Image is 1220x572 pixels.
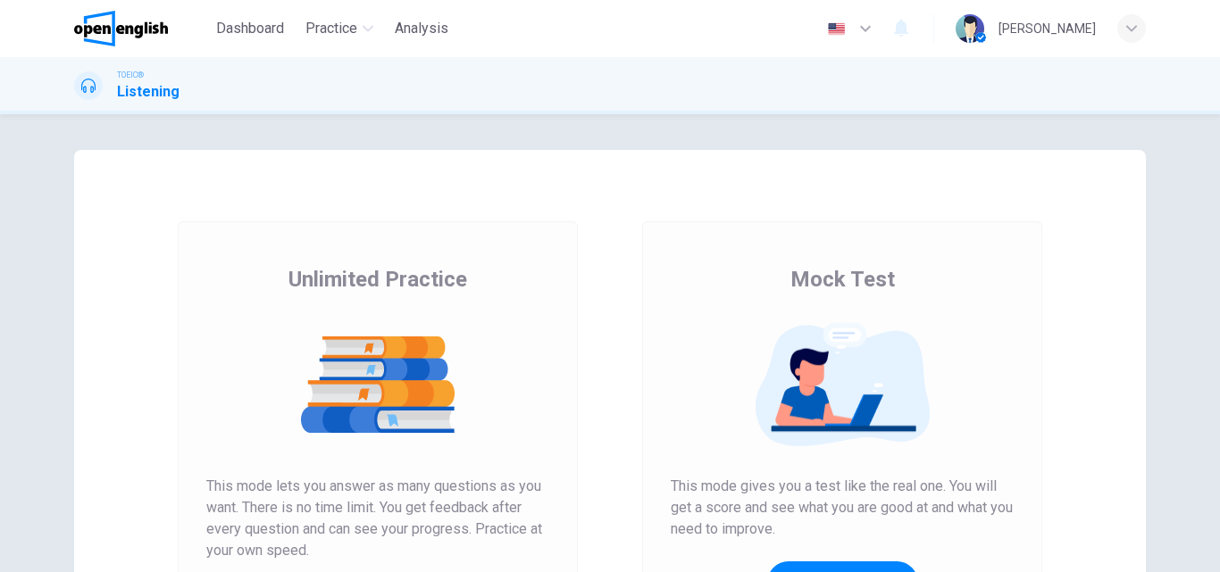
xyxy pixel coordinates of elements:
img: Profile picture [956,14,984,43]
div: [PERSON_NAME] [999,18,1096,39]
button: Analysis [388,12,455,45]
span: Mock Test [790,265,895,294]
span: Unlimited Practice [288,265,467,294]
span: Practice [305,18,357,39]
span: This mode lets you answer as many questions as you want. There is no time limit. You get feedback... [206,476,549,561]
span: Analysis [395,18,448,39]
img: OpenEnglish logo [74,11,168,46]
span: This mode gives you a test like the real one. You will get a score and see what you are good at a... [671,476,1014,540]
button: Practice [298,12,380,45]
a: OpenEnglish logo [74,11,209,46]
h1: Listening [117,81,180,103]
span: Dashboard [216,18,284,39]
img: en [825,22,848,36]
span: TOEIC® [117,69,144,81]
button: Dashboard [209,12,291,45]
